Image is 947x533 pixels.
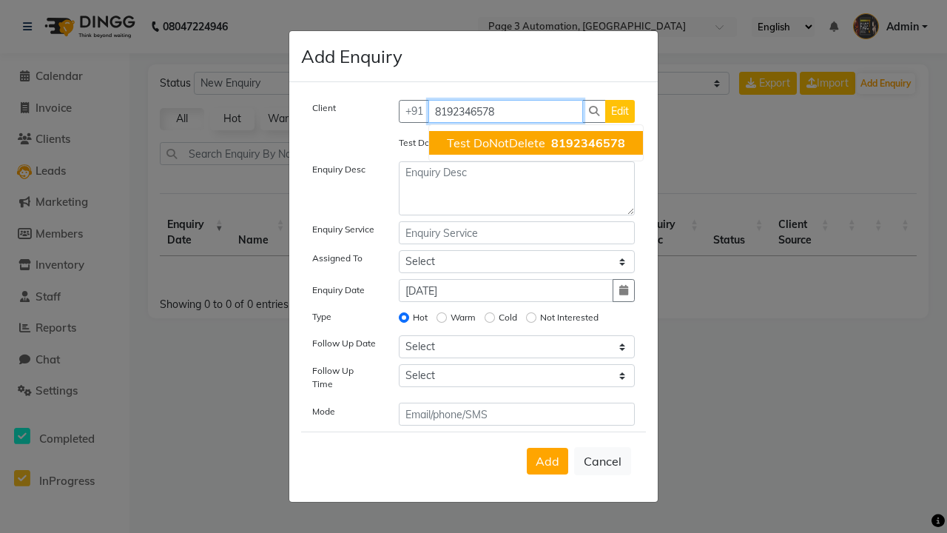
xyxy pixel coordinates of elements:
label: Enquiry Service [312,223,374,236]
button: Edit [605,100,635,123]
h4: Add Enquiry [301,43,402,70]
label: Hot [413,311,428,324]
label: Follow Up Time [312,364,377,391]
label: Test DoNotDelete [399,136,472,150]
label: Type [312,310,331,324]
label: Warm [451,311,476,324]
input: Email/phone/SMS [399,403,636,426]
label: Client [312,101,336,115]
input: Search by Name/Mobile/Email/Code [428,100,584,123]
span: Test DoNotDelete [447,135,545,150]
input: Enquiry Service [399,221,636,244]
label: Follow Up Date [312,337,376,350]
label: Enquiry Date [312,284,365,297]
label: Mode [312,405,335,418]
span: Edit [611,104,629,118]
button: Add [527,448,568,475]
button: +91 [399,100,430,123]
span: Add [536,454,559,469]
span: 8192346578 [551,135,625,150]
label: Cold [499,311,517,324]
button: Cancel [574,447,631,475]
label: Not Interested [540,311,599,324]
label: Enquiry Desc [312,163,365,176]
label: Assigned To [312,252,363,265]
